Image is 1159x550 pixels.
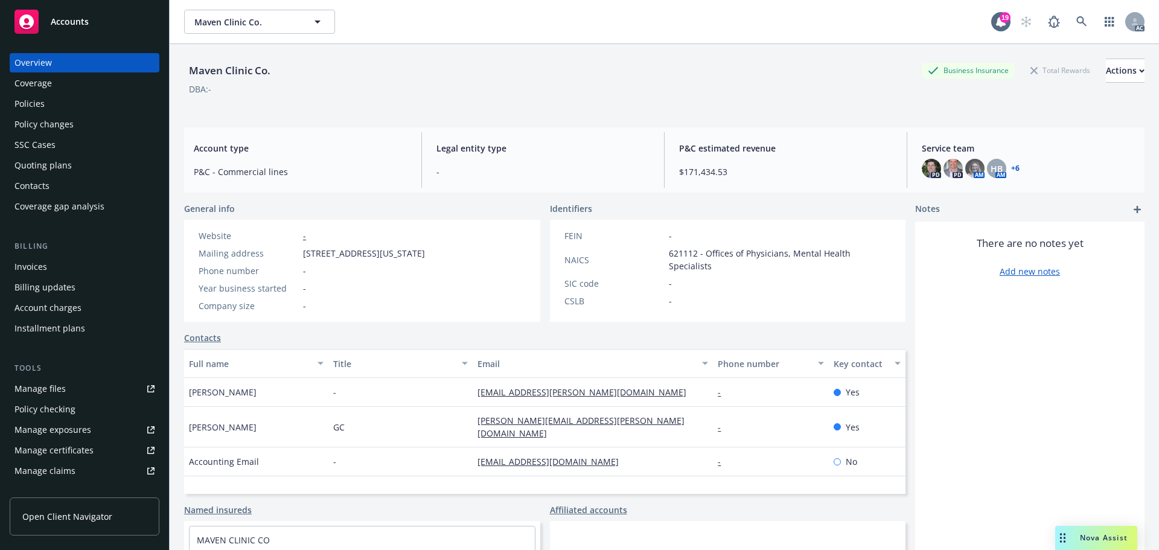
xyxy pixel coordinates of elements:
[184,63,275,78] div: Maven Clinic Co.
[10,176,159,196] a: Contacts
[1130,202,1145,217] a: add
[10,461,159,481] a: Manage claims
[303,299,306,312] span: -
[1106,59,1145,82] div: Actions
[669,247,892,272] span: 621112 - Offices of Physicians, Mental Health Specialists
[1014,10,1038,34] a: Start snowing
[22,510,112,523] span: Open Client Navigator
[550,202,592,215] span: Identifiers
[333,455,336,468] span: -
[834,357,887,370] div: Key contact
[669,277,672,290] span: -
[10,420,159,440] a: Manage exposures
[10,362,159,374] div: Tools
[199,229,298,242] div: Website
[14,156,72,175] div: Quoting plans
[197,534,270,546] a: MAVEN CLINIC CO
[194,165,407,178] span: P&C - Commercial lines
[1042,10,1066,34] a: Report a Bug
[550,504,627,516] a: Affiliated accounts
[977,236,1084,251] span: There are no notes yet
[922,63,1015,78] div: Business Insurance
[846,386,860,398] span: Yes
[14,74,52,93] div: Coverage
[10,156,159,175] a: Quoting plans
[189,386,257,398] span: [PERSON_NAME]
[915,202,940,217] span: Notes
[436,165,650,178] span: -
[10,74,159,93] a: Coverage
[1000,12,1011,23] div: 19
[10,5,159,39] a: Accounts
[1097,10,1122,34] a: Switch app
[194,142,407,155] span: Account type
[51,17,89,27] span: Accounts
[189,83,211,95] div: DBA: -
[846,421,860,433] span: Yes
[473,349,713,378] button: Email
[14,135,56,155] div: SSC Cases
[477,386,696,398] a: [EMAIL_ADDRESS][PERSON_NAME][DOMAIN_NAME]
[1024,63,1096,78] div: Total Rewards
[477,357,695,370] div: Email
[14,115,74,134] div: Policy changes
[10,135,159,155] a: SSC Cases
[1055,526,1070,550] div: Drag to move
[477,415,685,439] a: [PERSON_NAME][EMAIL_ADDRESS][PERSON_NAME][DOMAIN_NAME]
[922,159,941,178] img: photo
[991,162,1003,175] span: HB
[333,421,345,433] span: GC
[14,176,49,196] div: Contacts
[199,264,298,277] div: Phone number
[10,115,159,134] a: Policy changes
[194,16,299,28] span: Maven Clinic Co.
[333,357,455,370] div: Title
[829,349,905,378] button: Key contact
[189,421,257,433] span: [PERSON_NAME]
[303,247,425,260] span: [STREET_ADDRESS][US_STATE]
[922,142,1135,155] span: Service team
[718,386,730,398] a: -
[303,282,306,295] span: -
[14,94,45,114] div: Policies
[184,202,235,215] span: General info
[564,254,664,266] div: NAICS
[14,400,75,419] div: Policy checking
[199,282,298,295] div: Year business started
[10,197,159,216] a: Coverage gap analysis
[14,441,94,460] div: Manage certificates
[10,441,159,460] a: Manage certificates
[1080,532,1128,543] span: Nova Assist
[1011,165,1020,172] a: +6
[303,230,306,241] a: -
[14,420,91,440] div: Manage exposures
[14,379,66,398] div: Manage files
[189,455,259,468] span: Accounting Email
[14,257,47,277] div: Invoices
[10,319,159,338] a: Installment plans
[1055,526,1137,550] button: Nova Assist
[303,264,306,277] span: -
[846,455,857,468] span: No
[10,482,159,501] a: Manage BORs
[477,456,628,467] a: [EMAIL_ADDRESS][DOMAIN_NAME]
[184,504,252,516] a: Named insureds
[333,386,336,398] span: -
[564,277,664,290] div: SIC code
[1106,59,1145,83] button: Actions
[10,278,159,297] a: Billing updates
[14,197,104,216] div: Coverage gap analysis
[943,159,963,178] img: photo
[564,229,664,242] div: FEIN
[14,278,75,297] div: Billing updates
[328,349,473,378] button: Title
[199,247,298,260] div: Mailing address
[564,295,664,307] div: CSLB
[718,421,730,433] a: -
[189,357,310,370] div: Full name
[14,482,71,501] div: Manage BORs
[10,94,159,114] a: Policies
[10,400,159,419] a: Policy checking
[1000,265,1060,278] a: Add new notes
